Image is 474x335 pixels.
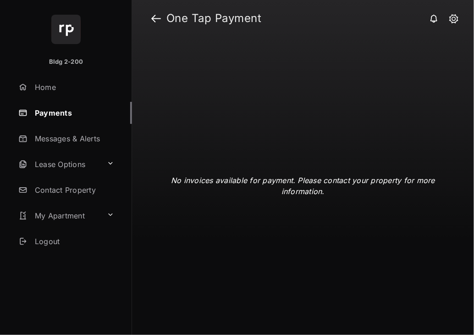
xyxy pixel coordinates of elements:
[150,175,456,197] p: No invoices available for payment. Please contact your property for more information.
[49,57,83,67] p: Bldg 2-200
[15,76,132,98] a: Home
[15,179,132,201] a: Contact Property
[15,205,103,227] a: My Apartment
[166,13,262,24] strong: One Tap Payment
[15,128,132,150] a: Messages & Alerts
[15,102,132,124] a: Payments
[15,230,132,252] a: Logout
[15,153,103,175] a: Lease Options
[51,15,81,44] img: svg+xml;base64,PHN2ZyB4bWxucz0iaHR0cDovL3d3dy53My5vcmcvMjAwMC9zdmciIHdpZHRoPSI2NCIgaGVpZ2h0PSI2NC...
